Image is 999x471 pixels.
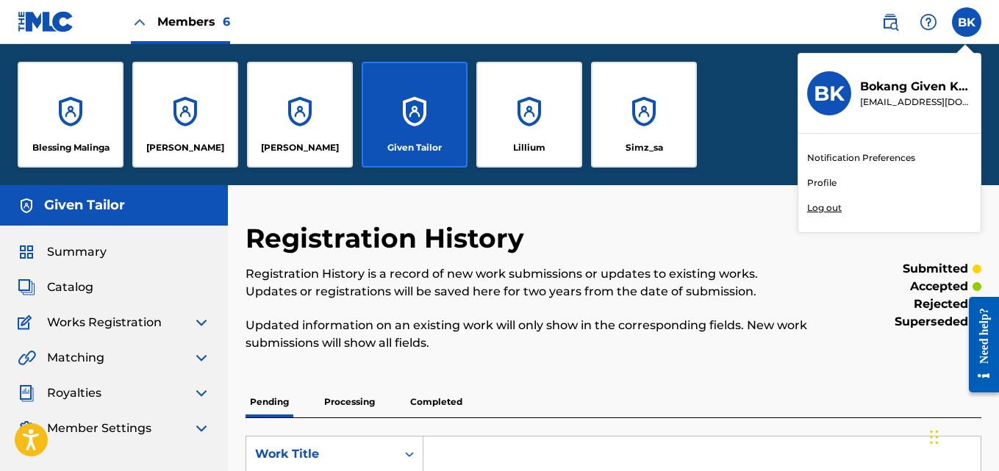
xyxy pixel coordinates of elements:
iframe: Chat Widget [925,400,999,471]
p: superseded [895,313,968,331]
p: Given Tailor [387,141,442,154]
div: Work Title [255,445,387,463]
img: expand [193,314,210,331]
a: AccountsGiven Tailor [362,62,468,168]
span: Works Registration [47,314,162,331]
span: Catalog [47,278,93,296]
a: Accounts[PERSON_NAME] [247,62,353,168]
a: AccountsSimz_sa [591,62,697,168]
img: Catalog [18,278,35,296]
img: search [881,13,899,31]
a: SummarySummary [18,243,107,261]
p: Completed [406,386,467,417]
img: Works Registration [18,314,37,331]
span: Members [157,13,230,30]
a: Notification Preferences [807,151,915,165]
p: Blessing Malinga [32,141,110,154]
h2: Registration History [246,222,531,255]
img: expand [193,420,210,437]
div: Help [914,7,943,37]
img: MLC Logo [18,11,74,32]
div: User Menu [952,7,981,37]
h5: Given Tailor [44,197,125,214]
a: Public Search [876,7,905,37]
p: submitted [903,260,968,278]
p: Bokang Given Khanyile [860,78,972,96]
p: Pending [246,386,293,417]
span: 6 [223,15,230,29]
a: Profile [807,176,837,190]
p: Simz_sa [626,141,663,154]
p: Updated information on an existing work will only show in the corresponding fields. New work subm... [246,317,812,352]
img: help [920,13,937,31]
div: Drag [930,415,939,459]
p: accepted [910,278,968,295]
p: Processing [320,386,379,417]
p: Log out [807,201,842,215]
h3: BK [814,81,845,107]
img: Royalties [18,384,35,402]
a: CatalogCatalog [18,278,93,296]
span: Matching [47,349,104,367]
p: Lillium [513,141,545,154]
p: Registration History is a record of new work submissions or updates to existing works. Updates or... [246,265,812,301]
img: Summary [18,243,35,261]
span: Royalties [47,384,101,402]
img: Accounts [18,197,35,215]
p: Duncan Ndlovu [261,141,339,154]
img: Close [131,13,148,31]
p: Diya Kay [146,141,224,154]
p: giventailor7@gmail.com [860,96,972,109]
a: AccountsLillium [476,62,582,168]
img: Member Settings [18,420,35,437]
p: rejected [914,295,968,313]
a: Accounts[PERSON_NAME] [132,62,238,168]
img: expand [193,384,210,402]
img: expand [193,349,210,367]
a: AccountsBlessing Malinga [18,62,123,168]
img: Matching [18,349,36,367]
span: Summary [47,243,107,261]
iframe: Resource Center [958,291,999,398]
span: Member Settings [47,420,151,437]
